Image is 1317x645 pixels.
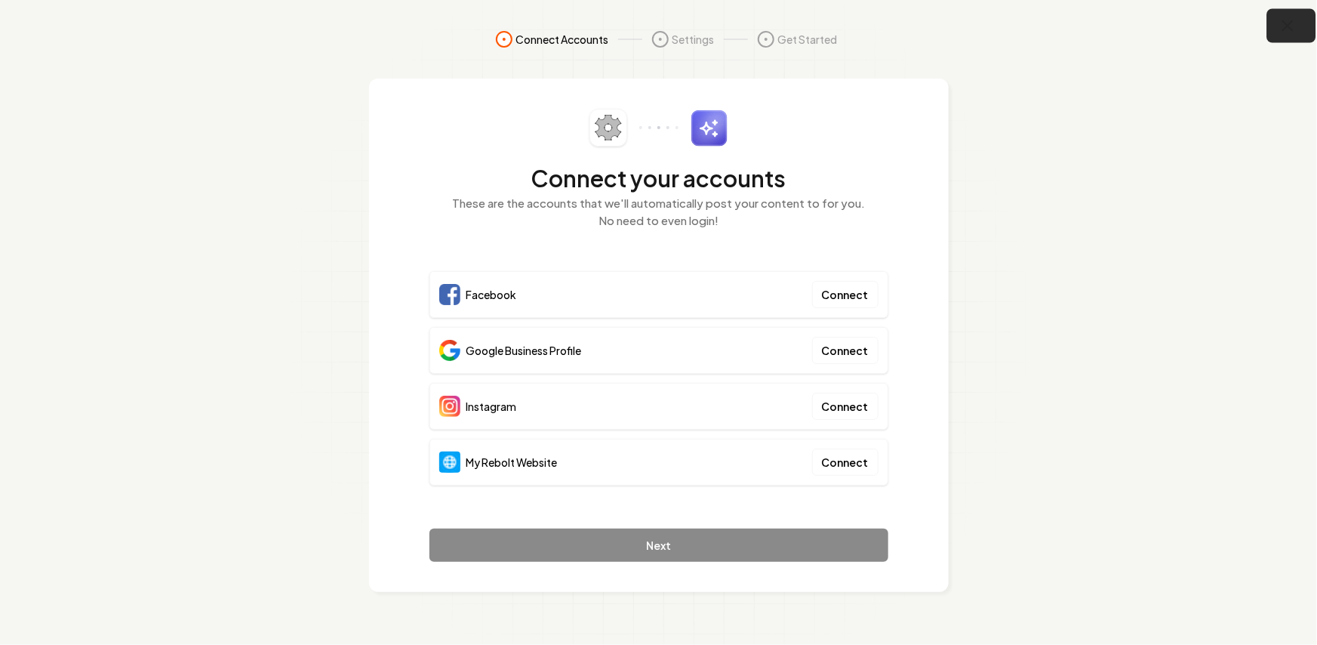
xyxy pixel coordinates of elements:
[439,452,460,473] img: Website
[466,287,517,302] span: Facebook
[672,32,715,47] span: Settings
[466,455,558,470] span: My Rebolt Website
[812,337,879,364] button: Connect
[429,195,888,229] p: These are the accounts that we'll automatically post your content to for you. No need to even login!
[429,165,888,192] h2: Connect your accounts
[812,393,879,420] button: Connect
[812,281,879,308] button: Connect
[639,126,679,129] img: connector-dots.svg
[691,110,728,147] img: sparkles.svg
[439,284,460,305] img: Facebook
[466,399,517,414] span: Instagram
[439,396,460,417] img: Instagram
[778,32,838,47] span: Get Started
[516,32,609,47] span: Connect Accounts
[466,343,582,358] span: Google Business Profile
[439,340,460,361] img: Google
[812,449,879,476] button: Connect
